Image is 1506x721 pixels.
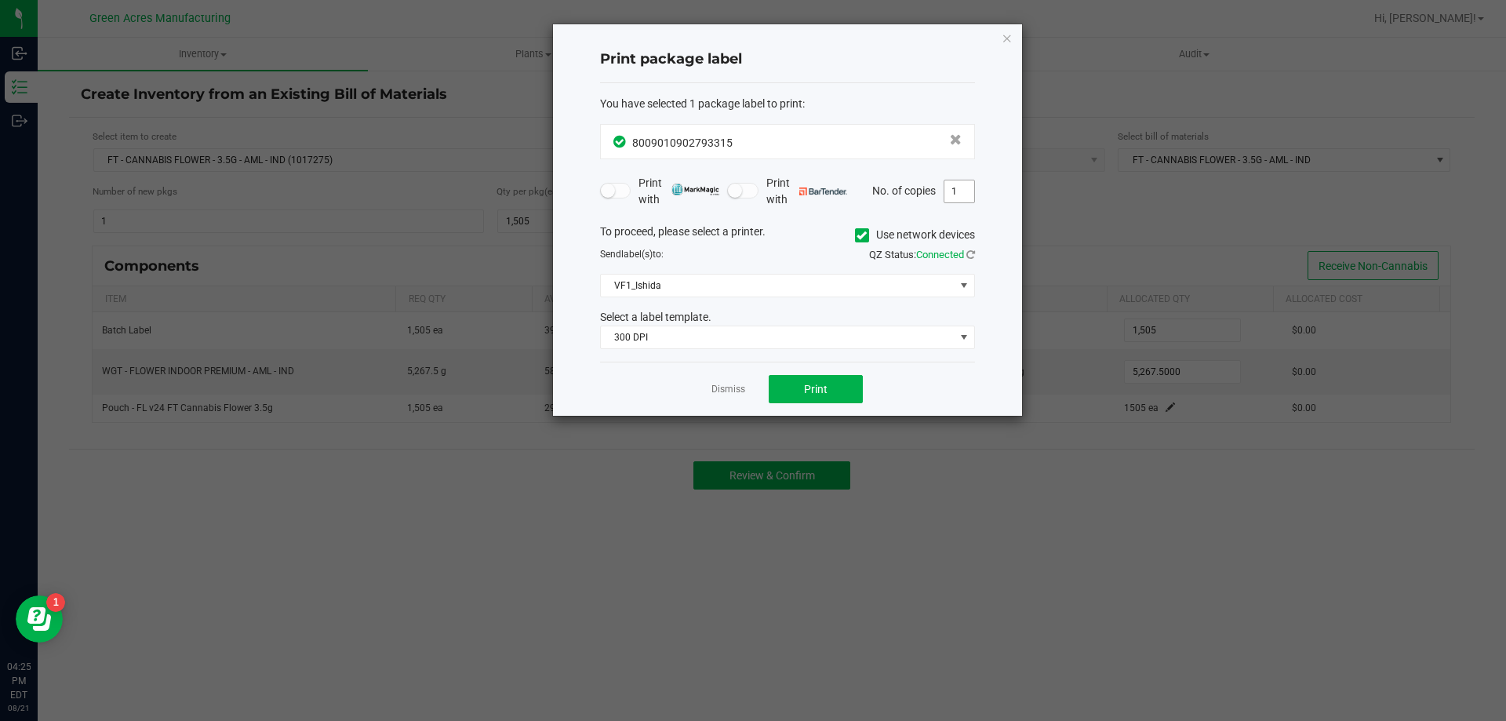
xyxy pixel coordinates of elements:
[16,595,63,643] iframe: Resource center
[600,97,802,110] span: You have selected 1 package label to print
[804,383,828,395] span: Print
[916,249,964,260] span: Connected
[869,249,975,260] span: QZ Status:
[638,175,719,208] span: Print with
[601,326,955,348] span: 300 DPI
[588,224,987,247] div: To proceed, please select a printer.
[872,184,936,196] span: No. of copies
[799,188,847,195] img: bartender.png
[588,309,987,326] div: Select a label template.
[601,275,955,297] span: VF1_Ishida
[632,137,733,149] span: 8009010902793315
[613,133,628,150] span: In Sync
[855,227,975,243] label: Use network devices
[46,593,65,612] iframe: Resource center unread badge
[711,383,745,396] a: Dismiss
[600,249,664,260] span: Send to:
[766,175,847,208] span: Print with
[600,49,975,70] h4: Print package label
[671,184,719,195] img: mark_magic_cybra.png
[769,375,863,403] button: Print
[621,249,653,260] span: label(s)
[600,96,975,112] div: :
